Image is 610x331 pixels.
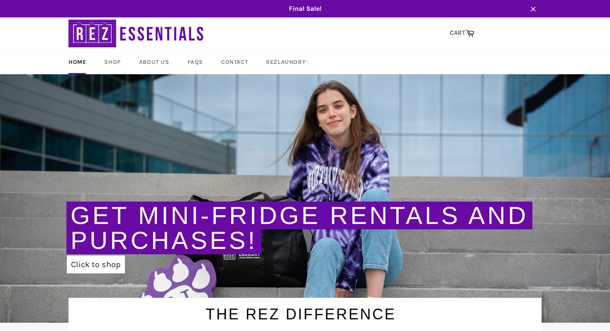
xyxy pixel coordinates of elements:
[71,202,528,254] a: Get Mini-Fridge Rentals and Purchases!
[60,298,542,325] h1: The Rez Difference
[96,50,129,74] a: Shop
[446,24,478,42] a: CART
[60,50,94,74] a: Home
[213,50,256,74] a: Contact
[67,256,125,273] a: Click to shop
[131,50,178,74] a: About Us
[68,17,205,49] img: RezEssentials
[179,50,211,74] a: FAQs
[258,50,317,74] a: RezLaundry
[60,4,550,13] span: Final Sale!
